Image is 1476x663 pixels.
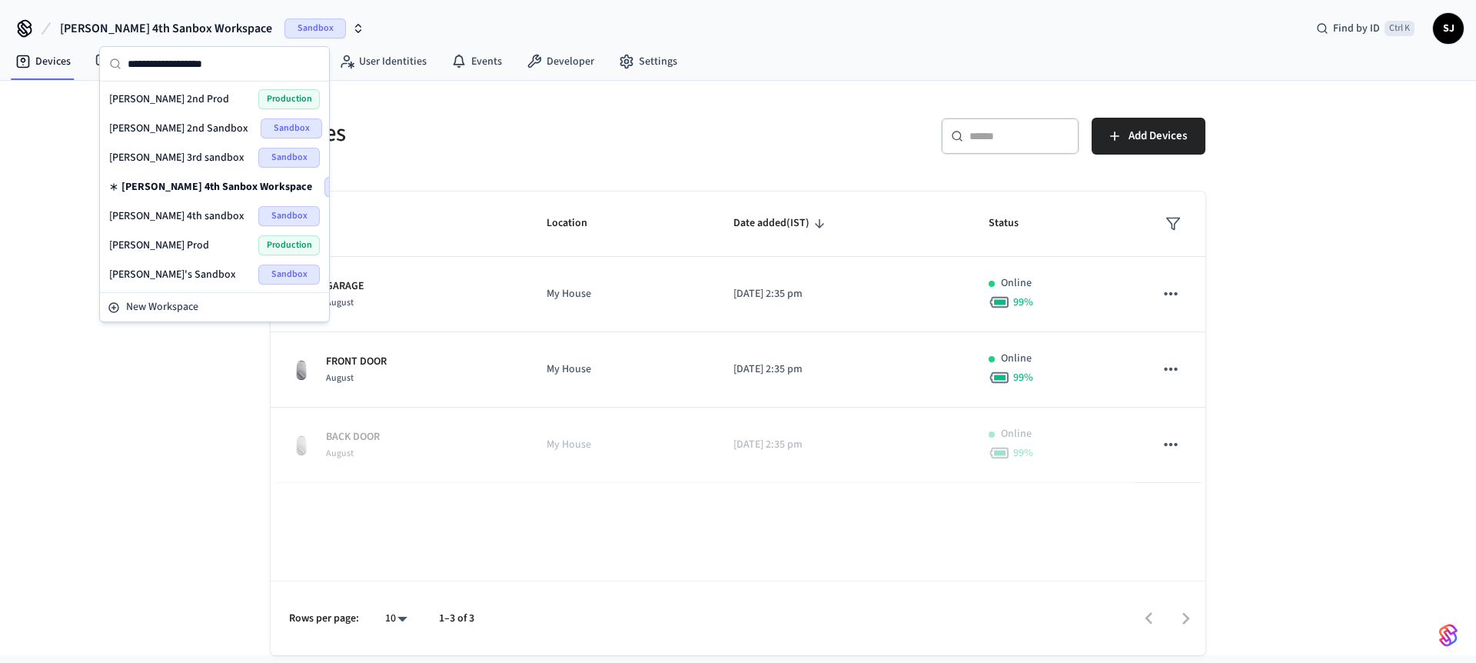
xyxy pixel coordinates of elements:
[326,371,354,385] span: August
[258,265,320,285] span: Sandbox
[1001,275,1032,292] p: Online
[271,192,1205,483] table: sticky table
[607,48,690,75] a: Settings
[109,267,236,282] span: [PERSON_NAME]'s Sandbox
[733,437,951,453] p: [DATE] 2:35 pm
[1092,118,1205,155] button: Add Devices
[547,361,696,378] p: My House
[109,121,248,136] span: [PERSON_NAME] 2nd Sandbox
[547,212,607,235] span: Location
[377,608,414,630] div: 10
[326,354,387,370] p: FRONT DOOR
[1129,126,1187,146] span: Add Devices
[547,286,696,302] p: My House
[100,82,329,292] div: Suggestions
[258,235,320,255] span: Production
[514,48,607,75] a: Developer
[1434,15,1462,42] span: SJ
[258,206,320,226] span: Sandbox
[101,295,327,320] button: New Workspace
[324,177,386,197] span: Sandbox
[261,118,322,138] span: Sandbox
[289,358,314,382] img: August Wifi Smart Lock 3rd Gen, Silver, Front
[1001,351,1032,367] p: Online
[1433,13,1464,44] button: SJ
[289,611,359,627] p: Rows per page:
[284,18,346,38] span: Sandbox
[733,286,951,302] p: [DATE] 2:35 pm
[271,118,729,149] h5: Devices
[1333,21,1380,36] span: Find by ID
[121,179,312,195] span: [PERSON_NAME] 4th Sanbox Workspace
[109,92,229,107] span: [PERSON_NAME] 2nd Prod
[733,212,829,235] span: Date added(IST)
[439,48,514,75] a: Events
[109,208,244,224] span: [PERSON_NAME] 4th sandbox
[1304,15,1427,42] div: Find by IDCtrl K
[1439,623,1458,648] img: SeamLogoGradient.69752ec5.svg
[439,611,474,627] p: 1–3 of 3
[3,48,83,75] a: Devices
[326,429,380,445] p: BACK DOOR
[1013,370,1033,385] span: 99 %
[989,212,1039,235] span: Status
[327,48,439,75] a: User Identities
[289,433,314,458] img: August Wifi Smart Lock 3rd Gen, Silver, Front
[1001,426,1032,442] p: Online
[326,447,354,460] span: August
[1013,295,1033,310] span: 99 %
[733,361,951,378] p: [DATE] 2:35 pm
[1013,445,1033,461] span: 99 %
[60,19,272,38] span: [PERSON_NAME] 4th Sanbox Workspace
[109,150,244,165] span: [PERSON_NAME] 3rd sandbox
[326,296,354,309] span: August
[547,437,696,453] p: My House
[258,89,320,109] span: Production
[1385,21,1414,36] span: Ctrl K
[126,299,198,315] span: New Workspace
[109,238,209,253] span: [PERSON_NAME] Prod
[326,278,364,295] p: GARAGE
[83,48,188,75] a: ACS Systems
[258,148,320,168] span: Sandbox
